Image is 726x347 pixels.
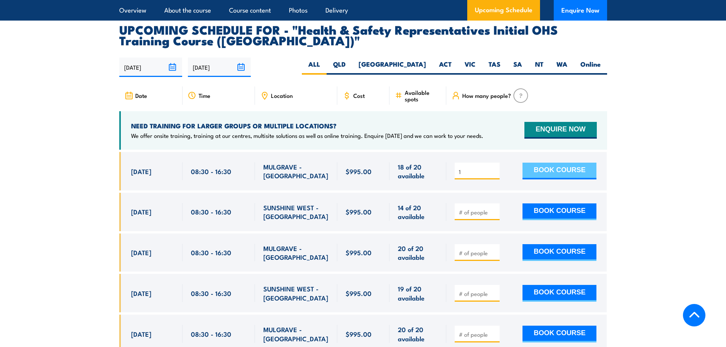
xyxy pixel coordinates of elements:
span: Date [135,92,147,99]
label: TAS [482,60,507,75]
span: [DATE] [131,207,151,216]
span: SUNSHINE WEST - [GEOGRAPHIC_DATA] [263,203,329,221]
button: BOOK COURSE [522,285,596,302]
span: [DATE] [131,289,151,297]
span: Available spots [405,89,441,102]
span: MULGRAVE - [GEOGRAPHIC_DATA] [263,325,329,343]
input: To date [188,58,251,77]
span: Location [271,92,293,99]
button: ENQUIRE NOW [524,122,596,139]
span: 08:30 - 16:30 [191,207,231,216]
span: 14 of 20 available [398,203,438,221]
input: # of people [459,249,497,257]
span: MULGRAVE - [GEOGRAPHIC_DATA] [263,244,329,262]
span: Cost [353,92,365,99]
span: SUNSHINE WEST - [GEOGRAPHIC_DATA] [263,284,329,302]
span: 18 of 20 available [398,162,438,180]
label: SA [507,60,529,75]
span: 08:30 - 16:30 [191,329,231,338]
h2: UPCOMING SCHEDULE FOR - "Health & Safety Representatives Initial OHS Training Course ([GEOGRAPHIC... [119,24,607,45]
button: BOOK COURSE [522,244,596,261]
span: [DATE] [131,167,151,176]
span: 19 of 20 available [398,284,438,302]
span: $995.00 [346,207,372,216]
input: # of people [459,290,497,297]
label: VIC [458,60,482,75]
span: $995.00 [346,167,372,176]
span: 08:30 - 16:30 [191,167,231,176]
input: # of people [459,331,497,338]
span: [DATE] [131,248,151,257]
button: BOOK COURSE [522,163,596,179]
span: Time [199,92,210,99]
p: We offer onsite training, training at our centres, multisite solutions as well as online training... [131,132,483,139]
span: 08:30 - 16:30 [191,289,231,297]
button: BOOK COURSE [522,326,596,342]
span: MULGRAVE - [GEOGRAPHIC_DATA] [263,162,329,180]
label: ACT [433,60,458,75]
label: [GEOGRAPHIC_DATA] [352,60,433,75]
span: $995.00 [346,248,372,257]
input: # of people [459,168,497,176]
span: $995.00 [346,289,372,297]
span: [DATE] [131,329,151,338]
label: NT [529,60,550,75]
label: Online [574,60,607,75]
button: BOOK COURSE [522,203,596,220]
input: # of people [459,208,497,216]
label: QLD [327,60,352,75]
h4: NEED TRAINING FOR LARGER GROUPS OR MULTIPLE LOCATIONS? [131,122,483,130]
span: How many people? [462,92,511,99]
span: 08:30 - 16:30 [191,248,231,257]
label: ALL [302,60,327,75]
span: 20 of 20 available [398,244,438,262]
span: 20 of 20 available [398,325,438,343]
label: WA [550,60,574,75]
span: $995.00 [346,329,372,338]
input: From date [119,58,182,77]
